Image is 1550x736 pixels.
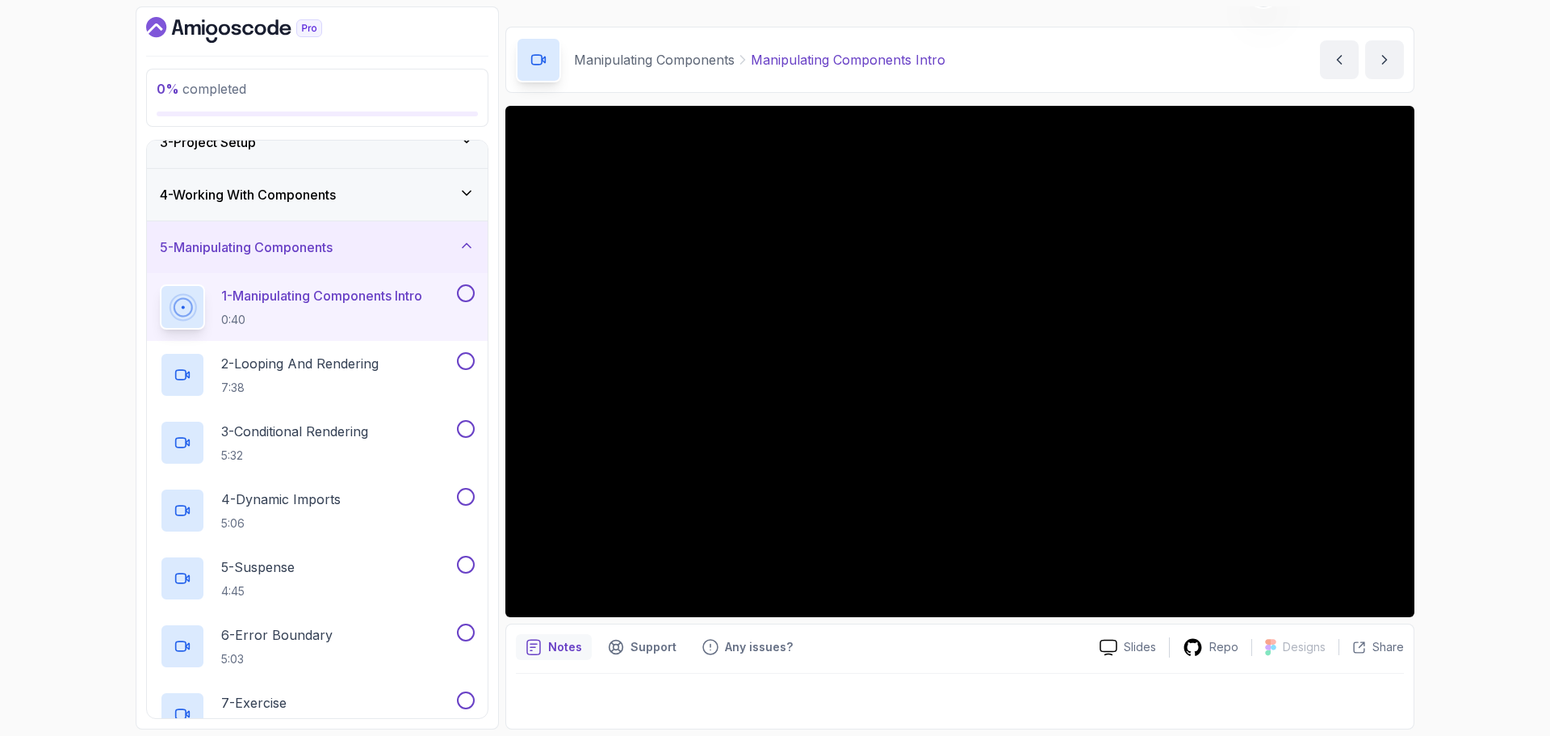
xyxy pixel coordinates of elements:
p: Manipulating Components [574,50,735,69]
button: 4-Dynamic Imports5:06 [160,488,475,533]
button: 1-Manipulating Components Intro0:40 [160,284,475,330]
p: Any issues? [725,639,793,655]
p: Repo [1209,639,1238,655]
button: previous content [1320,40,1359,79]
p: 3 - Conditional Rendering [221,422,368,441]
p: Slides [1124,639,1156,655]
p: 0:40 [221,312,422,328]
p: 4:45 [221,583,295,599]
p: 6 - Error Boundary [221,625,333,645]
p: 5:06 [221,515,341,532]
p: Support [630,639,677,655]
iframe: 1 - Manipulating Components Intro [505,106,1414,617]
p: 2 - Looping And Rendering [221,354,379,373]
button: 3-Conditional Rendering5:32 [160,420,475,465]
span: completed [157,81,246,97]
button: Share [1338,639,1404,655]
h3: 5 - Manipulating Components [160,238,333,257]
a: Repo [1170,637,1251,658]
p: 7 - Exercise [221,693,287,713]
p: 7:38 [221,380,379,396]
span: 0 % [157,81,179,97]
button: Feedback button [693,634,802,660]
button: 6-Error Boundary5:03 [160,624,475,669]
button: 5-Suspense4:45 [160,556,475,601]
button: Support button [598,634,686,660]
p: Share [1372,639,1404,655]
button: 4-Working With Components [147,169,488,221]
p: 4 - Dynamic Imports [221,490,341,509]
button: next content [1365,40,1404,79]
button: 3-Project Setup [147,116,488,168]
p: Designs [1283,639,1326,655]
p: 5 - Suspense [221,557,295,577]
p: Manipulating Components Intro [751,50,945,69]
p: 5:32 [221,448,368,464]
button: notes button [516,634,592,660]
p: 5:03 [221,651,333,667]
h3: 3 - Project Setup [160,132,256,152]
a: Slides [1087,639,1169,656]
button: 5-Manipulating Components [147,221,488,273]
button: 2-Looping And Rendering7:38 [160,352,475,397]
h3: 4 - Working With Components [160,185,336,204]
p: 1 - Manipulating Components Intro [221,286,422,305]
a: Dashboard [146,17,359,43]
p: Notes [548,639,582,655]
